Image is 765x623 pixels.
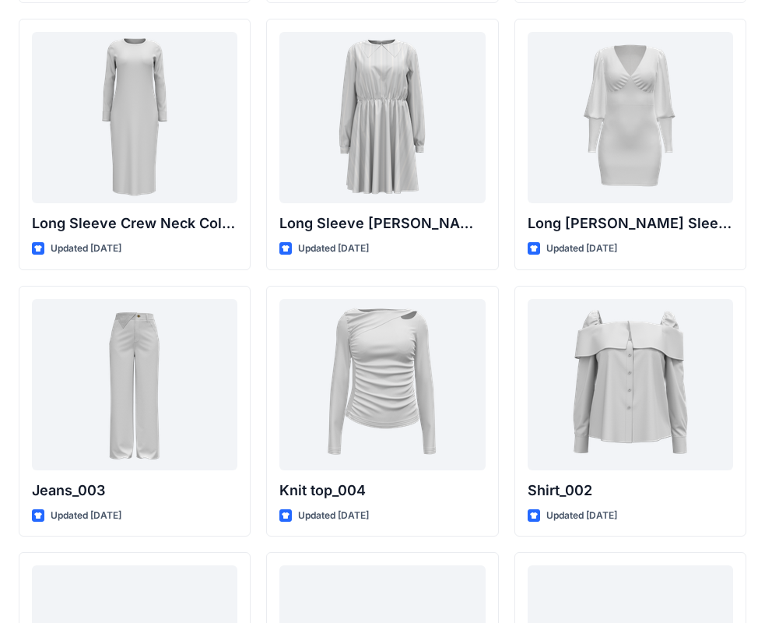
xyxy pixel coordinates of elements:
[279,299,485,470] a: Knit top_004
[528,32,733,203] a: Long Bishop Sleeve Ruched Mini Dress
[279,32,485,203] a: Long Sleeve Peter Pan Collar Gathered Waist Dress
[528,480,733,502] p: Shirt_002
[298,241,369,257] p: Updated [DATE]
[32,213,237,234] p: Long Sleeve Crew Neck Column Dress
[528,299,733,470] a: Shirt_002
[546,241,617,257] p: Updated [DATE]
[279,480,485,502] p: Knit top_004
[32,32,237,203] a: Long Sleeve Crew Neck Column Dress
[298,508,369,524] p: Updated [DATE]
[32,480,237,502] p: Jeans_003
[32,299,237,470] a: Jeans_003
[51,241,121,257] p: Updated [DATE]
[546,508,617,524] p: Updated [DATE]
[528,213,733,234] p: Long [PERSON_NAME] Sleeve Ruched Mini Dress
[51,508,121,524] p: Updated [DATE]
[279,213,485,234] p: Long Sleeve [PERSON_NAME] Collar Gathered Waist Dress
